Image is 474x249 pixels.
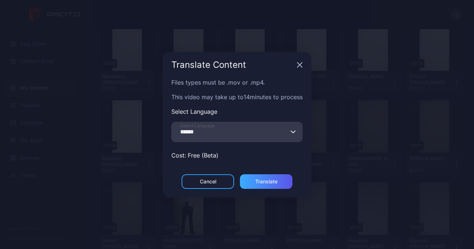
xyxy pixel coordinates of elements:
button: Select Language [290,122,296,142]
div: Cancel [200,179,216,184]
button: Translate [240,174,292,189]
input: Select Language [171,122,303,142]
span: Select Language [180,123,215,129]
p: Files types must be .mov or .mp4. [171,78,303,87]
button: Cancel [182,174,234,189]
p: Cost: Free (Beta) [171,151,303,160]
p: Select Language [171,107,303,116]
p: This video may take up to 14 minutes to process [171,93,303,101]
div: Translate Content [171,61,294,69]
div: Translate [255,179,277,184]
